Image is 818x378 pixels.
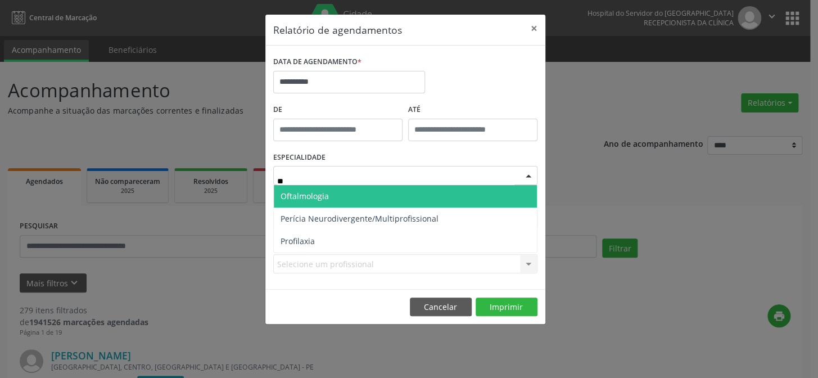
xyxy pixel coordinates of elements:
[410,298,472,317] button: Cancelar
[273,53,361,71] label: DATA DE AGENDAMENTO
[281,213,439,224] span: Perícia Neurodivergente/Multiprofissional
[523,15,545,42] button: Close
[408,101,537,119] label: ATÉ
[273,101,403,119] label: De
[476,298,537,317] button: Imprimir
[273,22,402,37] h5: Relatório de agendamentos
[273,149,326,166] label: ESPECIALIDADE
[281,236,315,246] span: Profilaxia
[281,191,329,201] span: Oftalmologia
